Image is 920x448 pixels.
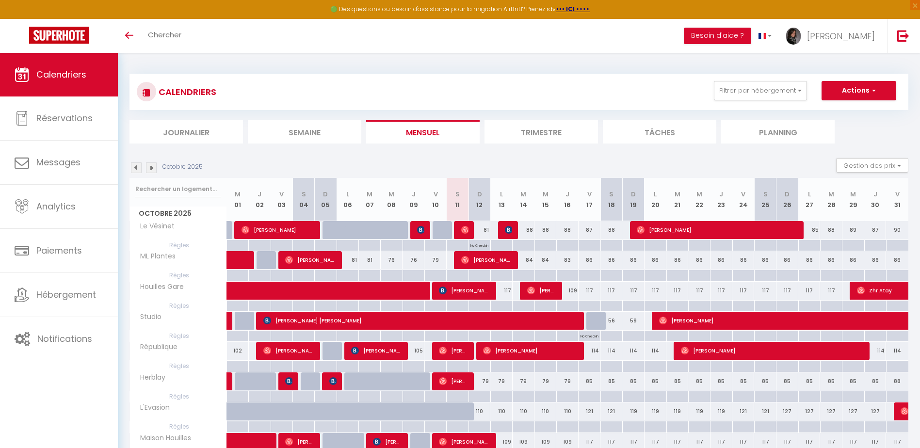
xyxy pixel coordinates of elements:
abbr: D [785,190,790,199]
div: 85 [820,372,842,390]
div: 76 [403,251,424,269]
div: 85 [710,372,732,390]
abbr: M [696,190,702,199]
span: Maison Houilles [131,433,194,444]
abbr: D [477,190,482,199]
div: 85 [798,372,820,390]
abbr: J [719,190,723,199]
div: 117 [754,282,776,300]
th: 28 [820,178,842,221]
span: [PERSON_NAME] [461,251,512,269]
a: Chercher [141,19,189,53]
div: 119 [622,402,644,420]
div: 86 [776,251,798,269]
th: 02 [249,178,271,221]
span: Règles [130,391,226,402]
span: [PERSON_NAME] [681,341,863,360]
abbr: S [609,190,613,199]
div: 114 [579,342,600,360]
span: [PERSON_NAME] [PERSON_NAME] [263,311,576,330]
th: 23 [710,178,732,221]
span: Notifications [37,333,92,345]
li: Tâches [603,120,716,144]
div: 79 [490,372,512,390]
abbr: M [367,190,372,199]
abbr: J [258,190,261,199]
span: [PERSON_NAME] [285,251,336,269]
button: Gestion des prix [836,158,908,173]
img: Super Booking [29,27,89,44]
div: 86 [579,251,600,269]
li: Trimestre [484,120,598,144]
div: 117 [490,282,512,300]
div: 59 [622,312,644,330]
li: Mensuel [366,120,480,144]
span: [PERSON_NAME] [285,372,292,390]
div: 81 [468,221,490,239]
div: 86 [798,251,820,269]
div: 117 [710,282,732,300]
div: 86 [732,251,754,269]
div: 85 [732,372,754,390]
div: 85 [579,372,600,390]
div: 86 [666,251,688,269]
span: L'Evasion [131,402,172,413]
span: [PERSON_NAME] [483,341,578,360]
div: 84 [513,251,534,269]
abbr: D [631,190,636,199]
th: 22 [688,178,710,221]
th: 29 [842,178,864,221]
h3: CALENDRIERS [156,81,216,103]
span: Calendriers [36,68,86,80]
div: 88 [600,221,622,239]
th: 20 [645,178,666,221]
img: ... [786,28,801,45]
div: 127 [798,402,820,420]
div: 121 [579,402,600,420]
div: 81 [358,251,380,269]
div: 88 [886,372,908,390]
div: 121 [600,402,622,420]
th: 01 [227,178,249,221]
abbr: M [850,190,856,199]
div: 56 [600,312,622,330]
div: 79 [556,372,578,390]
div: 86 [710,251,732,269]
div: 121 [732,402,754,420]
div: 127 [842,402,864,420]
abbr: M [675,190,680,199]
span: Analytics [36,200,76,212]
div: 117 [666,282,688,300]
li: Journalier [129,120,243,144]
input: Rechercher un logement... [135,180,221,198]
div: 117 [798,282,820,300]
abbr: M [388,190,394,199]
div: 86 [622,251,644,269]
span: Règles [130,270,226,281]
th: 08 [381,178,403,221]
div: 90 [886,221,908,239]
div: 86 [820,251,842,269]
div: 86 [842,251,864,269]
li: Planning [721,120,835,144]
span: Règles [130,240,226,251]
div: 87 [579,221,600,239]
div: 119 [645,402,666,420]
span: Paiements [36,244,82,256]
span: Règles [130,361,226,371]
div: 85 [622,372,644,390]
span: Octobre 2025 [130,207,226,221]
th: 17 [579,178,600,221]
div: 86 [754,251,776,269]
div: 89 [842,221,864,239]
th: 04 [292,178,314,221]
abbr: J [412,190,416,199]
abbr: S [302,190,306,199]
abbr: M [520,190,526,199]
span: Règles [130,331,226,341]
div: 110 [490,402,512,420]
div: 127 [776,402,798,420]
div: 86 [600,251,622,269]
button: Besoin d'aide ? [684,28,751,44]
div: 79 [468,372,490,390]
